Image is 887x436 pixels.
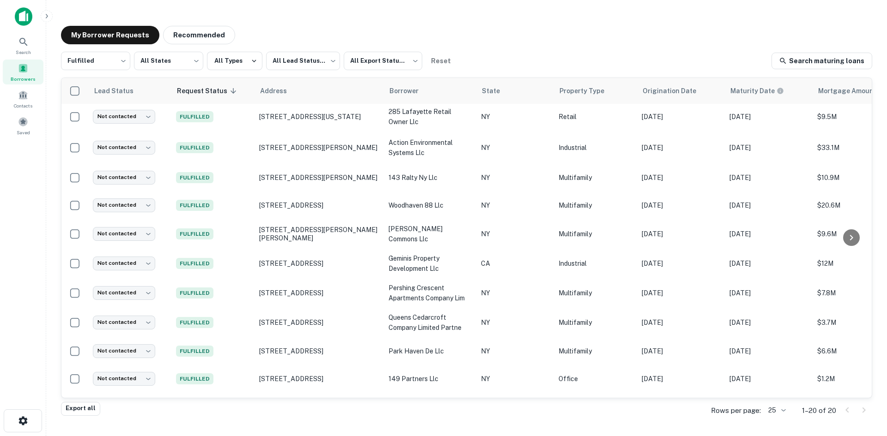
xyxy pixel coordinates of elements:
p: [DATE] [642,112,720,122]
div: Not contacted [93,286,155,299]
p: [DATE] [729,112,808,122]
p: action environmental systems llc [389,137,472,158]
span: State [482,85,512,96]
span: Address [260,85,299,96]
p: [STREET_ADDRESS][US_STATE] [259,113,379,121]
p: [STREET_ADDRESS][PERSON_NAME] [259,173,379,182]
a: Search maturing loans [772,53,872,69]
p: Multifamily [559,346,632,356]
p: NY [481,374,549,384]
p: [STREET_ADDRESS][PERSON_NAME][PERSON_NAME] [259,226,379,242]
span: Fulfilled [176,287,213,299]
div: Not contacted [93,227,155,240]
button: My Borrower Requests [61,26,159,44]
div: Not contacted [93,171,155,184]
div: Not contacted [93,110,155,123]
p: [PERSON_NAME] commons llc [389,224,472,244]
p: CA [481,258,549,269]
p: NY [481,112,549,122]
p: [DATE] [642,200,720,210]
span: Request Status [177,85,239,96]
p: Rows per page: [711,405,761,416]
span: Fulfilled [176,200,213,211]
p: Multifamily [559,288,632,298]
p: [DATE] [729,346,808,356]
span: Borrowers [11,75,36,83]
th: Lead Status [88,78,171,104]
iframe: Chat Widget [841,333,887,377]
span: Fulfilled [176,317,213,328]
p: NY [481,143,549,153]
div: Not contacted [93,316,155,329]
a: Search [3,33,43,58]
p: NY [481,173,549,183]
div: Not contacted [93,372,155,385]
p: 1–20 of 20 [802,405,836,416]
div: Maturity dates displayed may be estimated. Please contact the lender for the most accurate maturi... [730,86,784,96]
p: [DATE] [729,317,808,328]
div: Not contacted [93,344,155,358]
p: [STREET_ADDRESS] [259,347,379,355]
span: Fulfilled [176,228,213,239]
p: [STREET_ADDRESS] [259,201,379,209]
span: Fulfilled [176,172,213,183]
div: Not contacted [93,141,155,154]
span: Property Type [559,85,616,96]
p: geminis property development llc [389,253,472,274]
p: NY [481,346,549,356]
span: Fulfilled [176,142,213,153]
div: All States [134,49,203,73]
p: Multifamily [559,317,632,328]
p: queens cedarcroft company limited partne [389,312,472,333]
button: Export all [61,402,100,416]
p: [DATE] [729,374,808,384]
p: Retail [559,112,632,122]
span: Fulfilled [176,346,213,357]
p: 149 partners llc [389,374,472,384]
a: Contacts [3,86,43,111]
p: Industrial [559,258,632,269]
p: woodhaven 88 llc [389,200,472,210]
div: Not contacted [93,198,155,212]
span: Lead Status [94,85,146,96]
p: [DATE] [642,374,720,384]
h6: Maturity Date [730,86,775,96]
th: Origination Date [637,78,725,104]
p: [DATE] [642,317,720,328]
span: Search [16,48,31,56]
a: Saved [3,113,43,138]
p: park haven de llc [389,346,472,356]
p: [DATE] [729,200,808,210]
p: [DATE] [642,229,720,239]
p: [DATE] [642,143,720,153]
p: [DATE] [642,346,720,356]
button: Reset [426,52,456,70]
p: [DATE] [729,288,808,298]
p: [STREET_ADDRESS] [259,259,379,268]
span: Contacts [14,102,32,109]
p: pershing crescent apartments company lim [389,283,472,303]
th: Maturity dates displayed may be estimated. Please contact the lender for the most accurate maturi... [725,78,813,104]
div: All Lead Statuses [266,49,340,73]
p: 285 lafayette retail owner llc [389,107,472,127]
p: [STREET_ADDRESS] [259,289,379,297]
p: Office [559,374,632,384]
p: 143 ralty ny llc [389,173,472,183]
button: All Types [207,52,262,70]
p: NY [481,317,549,328]
p: [DATE] [729,173,808,183]
th: Property Type [554,78,637,104]
span: Maturity dates displayed may be estimated. Please contact the lender for the most accurate maturi... [730,86,796,96]
p: [DATE] [642,288,720,298]
p: [STREET_ADDRESS] [259,318,379,327]
p: [DATE] [729,143,808,153]
span: Fulfilled [176,373,213,384]
span: Fulfilled [176,258,213,269]
p: Industrial [559,143,632,153]
p: Multifamily [559,173,632,183]
p: [DATE] [729,229,808,239]
th: Borrower [384,78,476,104]
div: 25 [765,404,787,417]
